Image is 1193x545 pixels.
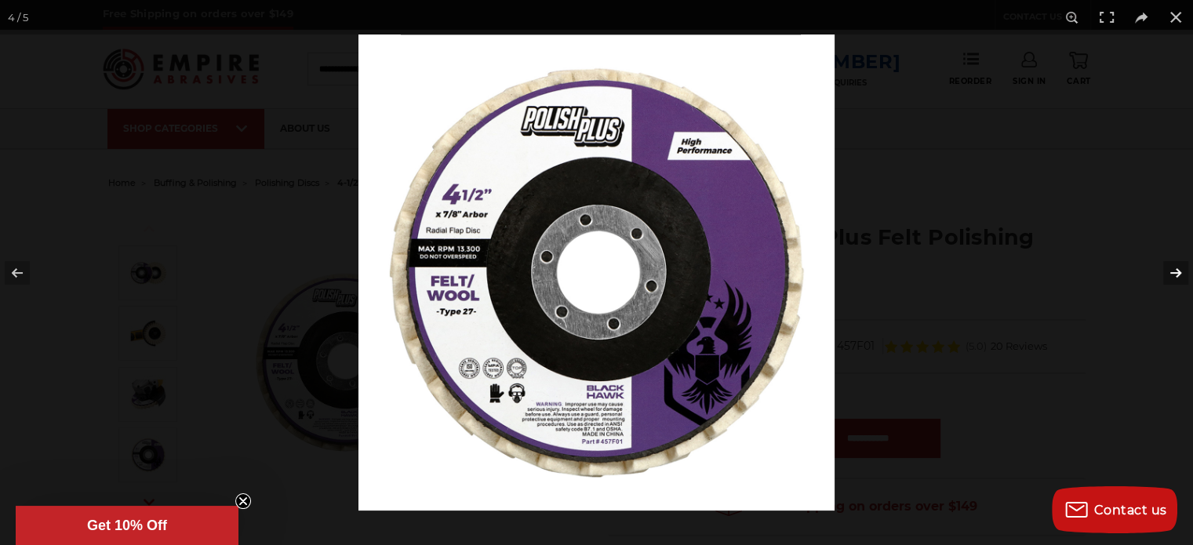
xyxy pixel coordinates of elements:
img: 4.5_Inch_Polishing_Flap_Disc_-_Front__90654.1573077269.JPG [358,35,835,510]
button: Close teaser [235,493,251,509]
button: Contact us [1052,486,1177,533]
span: Get 10% Off [87,518,167,533]
div: Get 10% OffClose teaser [16,506,238,545]
span: Contact us [1094,503,1167,518]
button: Next (arrow right) [1138,234,1193,312]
